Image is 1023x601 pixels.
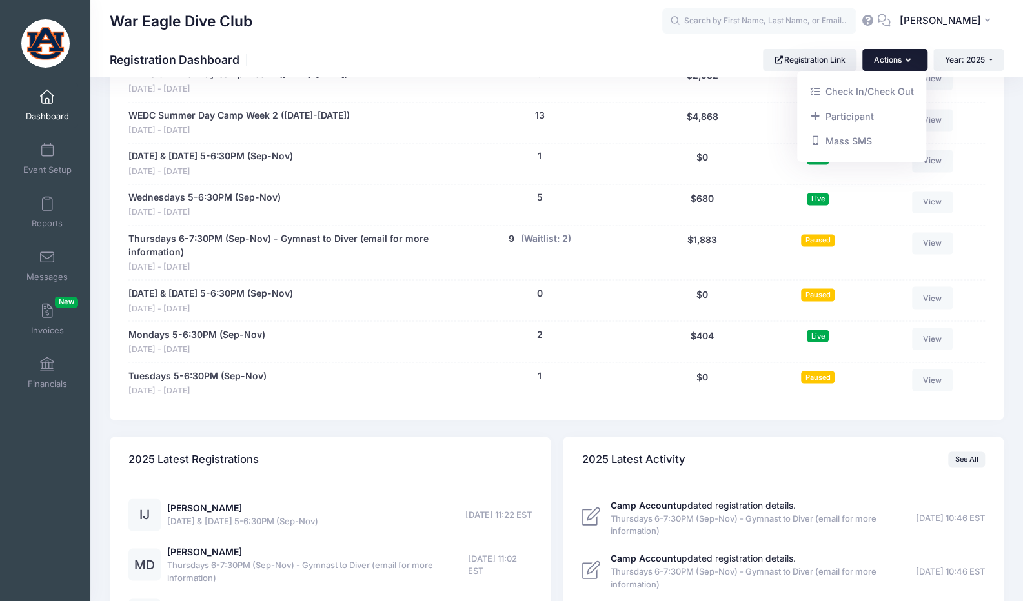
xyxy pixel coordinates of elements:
h4: 2025 Latest Registrations [128,440,259,477]
div: $0 [642,369,762,397]
a: Tuesdays 5-6:30PM (Sep-Nov) [128,369,267,382]
div: $0 [642,150,762,177]
span: Messages [26,271,68,282]
h1: Registration Dashboard [110,53,250,66]
span: Live [807,193,829,205]
button: Year: 2025 [933,49,1004,71]
span: [DATE] - [DATE] [128,166,293,178]
button: 0 [536,286,542,300]
div: $0 [642,286,762,314]
span: Paused [801,288,835,300]
a: Camp Accountupdated registration details. [611,552,796,563]
div: $2,982 [642,68,762,95]
span: Paused [801,234,835,246]
a: Camp Accountupdated registration details. [611,499,796,510]
span: Financials [28,379,67,389]
a: View [912,150,953,172]
span: [DATE] 11:02 EST [468,552,531,577]
a: View [912,328,953,350]
a: InvoicesNew [17,297,78,342]
a: Registration Link [763,49,856,71]
a: View [912,191,953,213]
a: Check In/Check Out [803,79,920,104]
a: View [912,232,953,254]
span: [DATE] - [DATE] [128,343,265,355]
div: IJ [128,498,161,531]
button: 2 [536,328,542,341]
a: View [912,369,953,391]
span: [DATE] - [DATE] [128,124,350,137]
span: [DATE] - [DATE] [128,302,293,315]
span: [DATE] 10:46 EST [916,511,985,524]
div: MD [128,548,161,580]
div: $404 [642,328,762,355]
button: Actions [862,49,927,71]
span: [DATE] 10:46 EST [916,565,985,578]
span: [DATE] - [DATE] [128,83,348,95]
span: Reports [32,218,63,229]
a: Add a new manual registration [803,104,920,128]
span: [DATE] - [DATE] [128,261,430,273]
a: Mass SMS [803,129,920,153]
div: Actions [797,71,926,162]
a: View [912,286,953,308]
strong: Camp Account [611,552,676,563]
span: Live [807,330,829,342]
h1: War Eagle Dive Club [110,6,252,36]
a: Financials [17,350,78,395]
button: 1 [538,150,542,163]
a: [PERSON_NAME] [167,546,242,557]
a: View [912,68,953,90]
span: [DATE] & [DATE] 5-6:30PM (Sep-Nov) [167,515,318,527]
input: Search by First Name, Last Name, or Email... [662,8,856,34]
a: Thursdays 6-7:30PM (Sep-Nov) - Gymnast to Diver (email for more information) [128,232,430,259]
div: $680 [642,191,762,219]
a: Messages [17,243,78,288]
span: Invoices [31,325,64,336]
a: WEDC Summer Day Camp Week 2 ([DATE]-[DATE]) [128,109,350,123]
button: (Waitlist: 2) [520,232,571,246]
button: [PERSON_NAME] [891,6,1004,36]
div: $4,868 [642,109,762,137]
a: Dashboard [17,83,78,128]
div: $1,883 [642,232,762,273]
a: Wednesdays 5-6:30PM (Sep-Nov) [128,191,281,204]
a: [DATE] & [DATE] 5-6:30PM (Sep-Nov) [128,286,293,300]
a: Reports [17,190,78,235]
span: [DATE] 11:22 EST [465,508,532,521]
span: New [55,297,78,308]
span: Thursdays 6-7:30PM (Sep-Nov) - Gymnast to Diver (email for more information) [611,565,912,590]
a: See All [948,451,985,467]
button: 1 [538,369,542,382]
button: 9 [509,232,514,246]
span: Year: 2025 [945,55,985,64]
span: Thursdays 6-7:30PM (Sep-Nov) - Gymnast to Diver (email for more information) [611,512,912,537]
button: 5 [536,191,542,204]
span: [DATE] - [DATE] [128,206,281,219]
span: Dashboard [26,111,69,122]
a: Mondays 5-6:30PM (Sep-Nov) [128,328,265,341]
a: IJ [128,509,161,520]
button: 13 [534,109,544,123]
span: [DATE] - [DATE] [128,384,267,397]
h4: 2025 Latest Activity [582,440,685,477]
a: View [912,109,953,131]
a: [DATE] & [DATE] 5-6:30PM (Sep-Nov) [128,150,293,163]
strong: Camp Account [611,499,676,510]
span: [PERSON_NAME] [899,14,980,28]
a: Event Setup [17,136,78,181]
a: [PERSON_NAME] [167,502,242,513]
span: Paused [801,371,835,383]
a: MD [128,560,161,571]
span: Thursdays 6-7:30PM (Sep-Nov) - Gymnast to Diver (email for more information) [167,558,468,584]
span: Event Setup [23,164,72,175]
img: War Eagle Dive Club [21,19,70,68]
